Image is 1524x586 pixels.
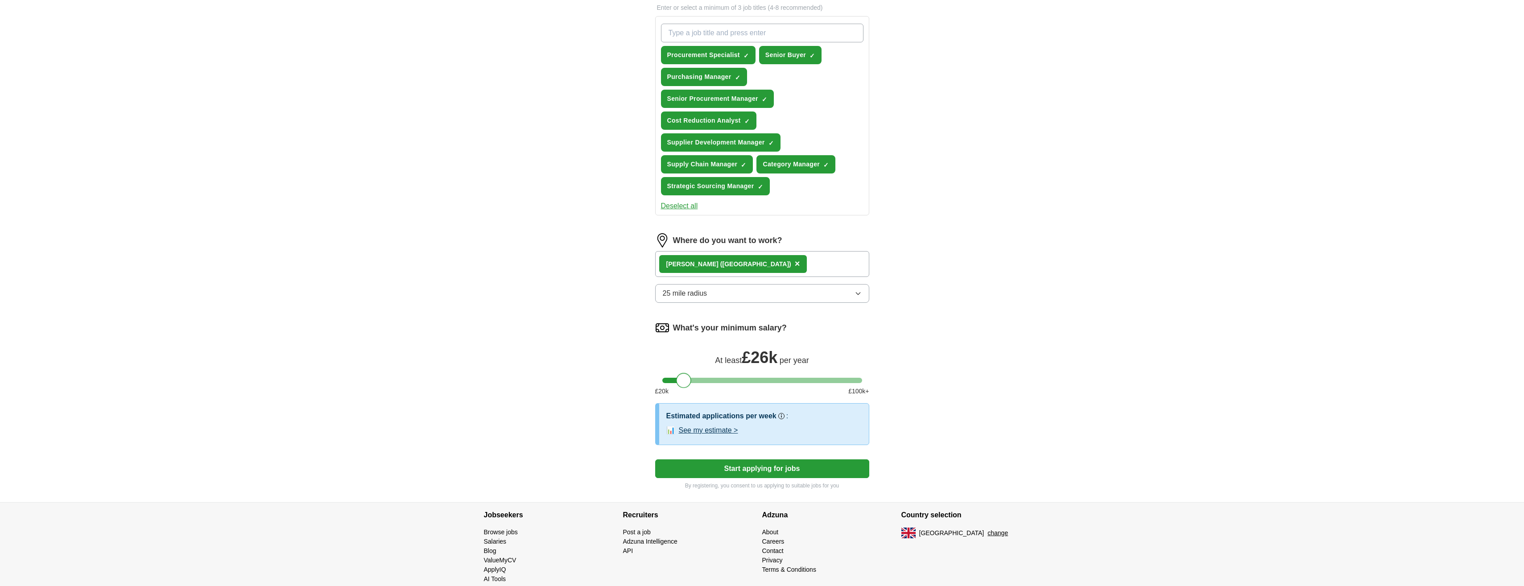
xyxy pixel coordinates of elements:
span: ([GEOGRAPHIC_DATA]) [720,260,791,268]
span: ✓ [744,118,750,125]
a: About [762,528,779,536]
span: ✓ [762,96,767,103]
a: ValueMyCV [484,557,516,564]
span: ✓ [743,52,749,59]
h3: : [786,411,788,421]
img: UK flag [901,528,916,538]
a: AI Tools [484,575,506,582]
button: Category Manager✓ [756,155,835,173]
h3: Estimated applications per week [666,411,776,421]
a: API [623,547,633,554]
a: Post a job [623,528,651,536]
a: Adzuna Intelligence [623,538,677,545]
span: ✓ [758,183,763,190]
button: Supplier Development Manager✓ [661,133,781,152]
label: Where do you want to work? [673,235,782,247]
strong: [PERSON_NAME] [666,260,719,268]
span: Supplier Development Manager [667,138,765,147]
a: Blog [484,547,496,554]
span: Category Manager [763,160,820,169]
button: × [795,257,800,271]
button: Senior Buyer✓ [759,46,822,64]
span: ✓ [735,74,740,81]
p: By registering, you consent to us applying to suitable jobs for you [655,482,869,490]
span: Supply Chain Manager [667,160,738,169]
span: 25 mile radius [663,288,707,299]
button: See my estimate > [679,425,738,436]
a: Browse jobs [484,528,518,536]
span: ✓ [823,161,829,169]
span: Senior Buyer [765,50,806,60]
span: Purchasing Manager [667,72,731,82]
span: Procurement Specialist [667,50,740,60]
button: Start applying for jobs [655,459,869,478]
span: [GEOGRAPHIC_DATA] [919,528,984,538]
button: change [987,528,1008,538]
button: Purchasing Manager✓ [661,68,747,86]
a: Careers [762,538,785,545]
button: Senior Procurement Manager✓ [661,90,774,108]
span: ✓ [768,140,774,147]
button: Supply Chain Manager✓ [661,155,753,173]
label: What's your minimum salary? [673,322,787,334]
span: At least [715,356,742,365]
a: Terms & Conditions [762,566,816,573]
span: ✓ [809,52,815,59]
span: £ 26k [742,348,777,367]
a: Privacy [762,557,783,564]
img: location.png [655,233,669,248]
button: Cost Reduction Analyst✓ [661,111,756,130]
button: 25 mile radius [655,284,869,303]
a: Salaries [484,538,507,545]
span: 📊 [666,425,675,436]
a: Contact [762,547,784,554]
span: £ 20 k [655,387,669,396]
h4: Country selection [901,503,1041,528]
span: Cost Reduction Analyst [667,116,741,125]
span: Senior Procurement Manager [667,94,758,103]
button: Strategic Sourcing Manager✓ [661,177,770,195]
span: Strategic Sourcing Manager [667,182,754,191]
span: × [795,259,800,268]
input: Type a job title and press enter [661,24,863,42]
button: Deselect all [661,201,698,211]
button: Procurement Specialist✓ [661,46,756,64]
span: per year [780,356,809,365]
img: salary.png [655,321,669,335]
span: ✓ [741,161,746,169]
a: ApplyIQ [484,566,506,573]
p: Enter or select a minimum of 3 job titles (4-8 recommended) [655,3,869,12]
